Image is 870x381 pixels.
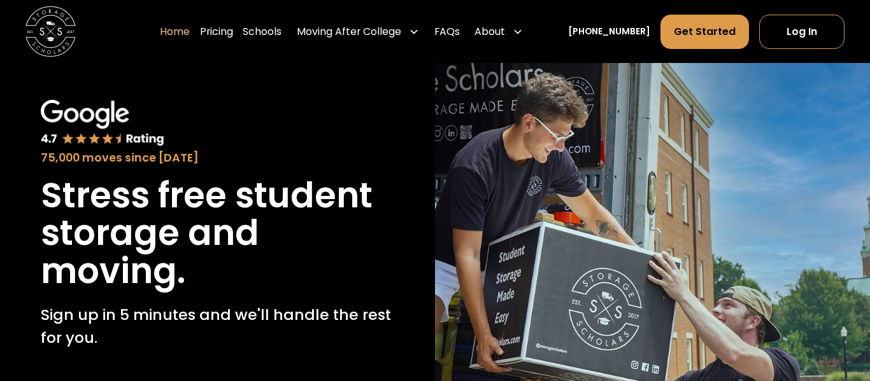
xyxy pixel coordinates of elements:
[25,6,76,57] a: home
[41,177,394,291] h1: Stress free student storage and moving.
[434,14,460,49] a: FAQs
[41,303,394,349] p: Sign up in 5 minutes and we'll handle the rest for you.
[474,24,505,39] div: About
[292,14,424,49] div: Moving After College
[660,15,749,48] a: Get Started
[759,15,845,48] a: Log In
[160,14,190,49] a: Home
[297,24,401,39] div: Moving After College
[200,14,233,49] a: Pricing
[243,14,282,49] a: Schools
[41,100,164,147] img: Google 4.7 star rating
[25,6,76,57] img: Storage Scholars main logo
[568,25,650,38] a: [PHONE_NUMBER]
[41,149,394,167] div: 75,000 moves since [DATE]
[469,14,528,49] div: About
